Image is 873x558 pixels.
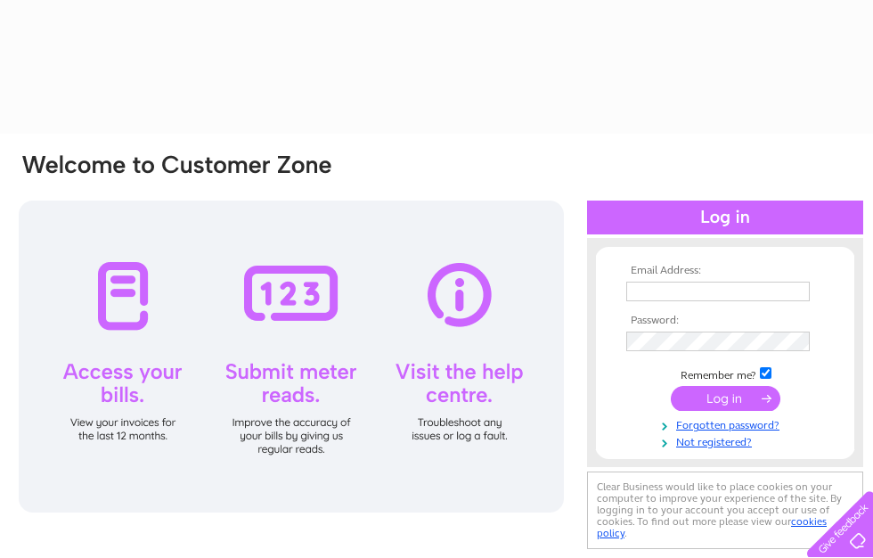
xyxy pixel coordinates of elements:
a: Not registered? [626,432,828,449]
th: Email Address: [622,265,828,277]
th: Password: [622,315,828,327]
a: cookies policy [597,515,827,539]
a: Forgotten password? [626,415,828,432]
td: Remember me? [622,365,828,382]
div: Clear Business would like to place cookies on your computer to improve your experience of the sit... [587,472,863,549]
input: Submit [671,386,780,411]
